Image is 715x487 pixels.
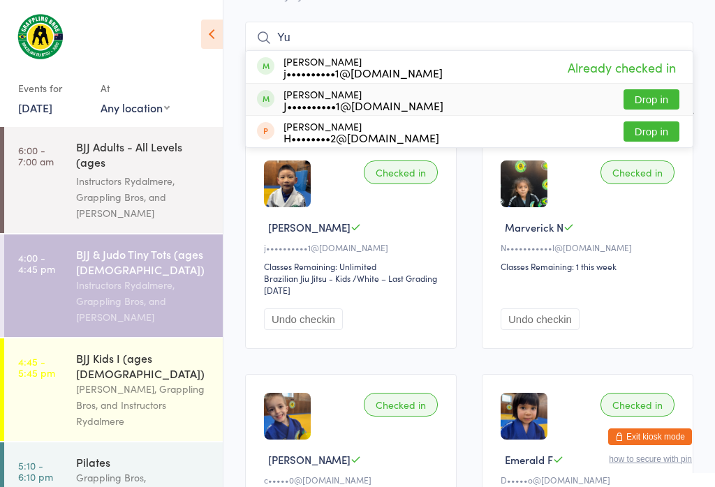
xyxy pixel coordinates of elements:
[76,246,211,277] div: BJJ & Judo Tiny Tots (ages [DEMOGRAPHIC_DATA])
[283,89,443,111] div: [PERSON_NAME]
[364,160,438,184] div: Checked in
[76,173,211,221] div: Instructors Rydalmere, Grappling Bros, and [PERSON_NAME]
[14,10,66,63] img: Grappling Bros Rydalmere
[264,393,311,440] img: image1753481649.png
[264,260,442,272] div: Classes Remaining: Unlimited
[18,144,54,167] time: 6:00 - 7:00 am
[268,452,351,467] span: [PERSON_NAME]
[4,127,223,233] a: 6:00 -7:00 amBJJ Adults - All Levels (ages [DEMOGRAPHIC_DATA]+)Instructors Rydalmere, Grappling B...
[268,220,351,234] span: [PERSON_NAME]
[76,277,211,325] div: Instructors Rydalmere, Grappling Bros, and [PERSON_NAME]
[4,234,223,337] a: 4:00 -4:45 pmBJJ & Judo Tiny Tots (ages [DEMOGRAPHIC_DATA])Instructors Rydalmere, Grappling Bros,...
[264,474,442,486] div: c•••••0@[DOMAIN_NAME]
[76,139,211,173] div: BJJ Adults - All Levels (ages [DEMOGRAPHIC_DATA]+)
[18,356,55,378] time: 4:45 - 5:45 pm
[505,220,563,234] span: Marverick N
[600,160,675,184] div: Checked in
[624,121,679,142] button: Drop in
[364,393,438,417] div: Checked in
[501,260,679,272] div: Classes Remaining: 1 this week
[624,89,679,110] button: Drop in
[264,160,311,207] img: image1750457560.png
[283,67,443,78] div: j••••••••••1@[DOMAIN_NAME]
[18,460,53,482] time: 5:10 - 6:10 pm
[608,428,692,445] button: Exit kiosk mode
[18,77,87,100] div: Events for
[101,77,170,100] div: At
[609,454,692,464] button: how to secure with pin
[283,56,443,78] div: [PERSON_NAME]
[76,350,211,381] div: BJJ Kids I (ages [DEMOGRAPHIC_DATA])
[501,308,580,330] button: Undo checkin
[18,252,55,274] time: 4:00 - 4:45 pm
[264,241,442,253] div: j••••••••••1@[DOMAIN_NAME]
[283,132,439,143] div: H••••••••2@[DOMAIN_NAME]
[283,100,443,111] div: J••••••••••1@[DOMAIN_NAME]
[264,272,351,284] div: Brazilian Jiu Jitsu - Kids
[283,121,439,143] div: [PERSON_NAME]
[564,55,679,80] span: Already checked in
[501,474,679,486] div: D•••••o@[DOMAIN_NAME]
[501,160,547,207] img: image1702070227.png
[18,100,52,115] a: [DATE]
[76,454,211,470] div: Pilates
[501,241,679,253] div: N•••••••••••l@[DOMAIN_NAME]
[505,452,553,467] span: Emerald F
[76,381,211,429] div: [PERSON_NAME], Grappling Bros, and Instructors Rydalmere
[245,22,693,54] input: Search
[501,393,547,440] img: image1753481725.png
[101,100,170,115] div: Any location
[4,338,223,441] a: 4:45 -5:45 pmBJJ Kids I (ages [DEMOGRAPHIC_DATA])[PERSON_NAME], Grappling Bros, and Instructors R...
[600,393,675,417] div: Checked in
[264,308,343,330] button: Undo checkin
